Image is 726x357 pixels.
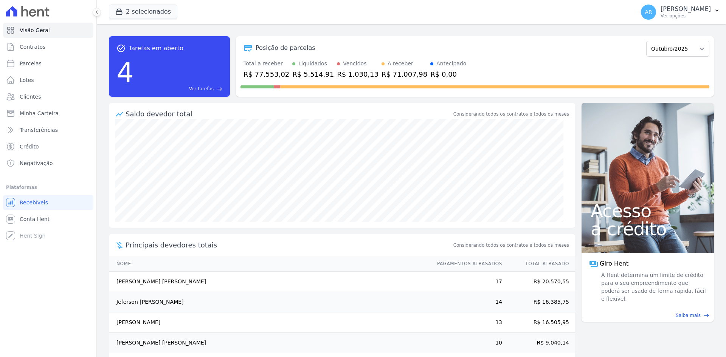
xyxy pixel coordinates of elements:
th: Total Atrasado [503,256,575,272]
span: Parcelas [20,60,42,67]
td: [PERSON_NAME] [109,312,430,333]
th: Nome [109,256,430,272]
div: Plataformas [6,183,90,192]
a: Transferências [3,122,93,138]
span: AR [645,9,652,15]
td: [PERSON_NAME] [PERSON_NAME] [109,272,430,292]
td: Jeferson [PERSON_NAME] [109,292,430,312]
span: Acesso [591,202,705,220]
span: east [704,313,709,318]
span: A Hent determina um limite de crédito para o seu empreendimento que poderá ser usado de forma ráp... [600,271,706,303]
div: Total a receber [244,60,289,68]
td: R$ 16.385,75 [503,292,575,312]
div: Posição de parcelas [256,43,315,53]
span: Conta Hent [20,215,50,223]
span: Minha Carteira [20,110,59,117]
td: 14 [430,292,503,312]
div: R$ 77.553,02 [244,69,289,79]
div: Liquidados [298,60,327,68]
a: Contratos [3,39,93,54]
button: 2 selecionados [109,5,177,19]
a: Ver tarefas east [137,85,222,92]
span: Recebíveis [20,199,48,206]
div: Antecipado [436,60,466,68]
a: Clientes [3,89,93,104]
span: Giro Hent [600,259,628,268]
td: 10 [430,333,503,353]
span: Visão Geral [20,26,50,34]
p: [PERSON_NAME] [661,5,711,13]
div: A receber [388,60,413,68]
a: Minha Carteira [3,106,93,121]
a: Conta Hent [3,212,93,227]
span: a crédito [591,220,705,238]
td: R$ 20.570,55 [503,272,575,292]
span: task_alt [116,44,126,53]
td: R$ 16.505,95 [503,312,575,333]
span: Negativação [20,159,53,167]
button: AR [PERSON_NAME] Ver opções [635,2,726,23]
span: Crédito [20,143,39,150]
p: Ver opções [661,13,711,19]
a: Parcelas [3,56,93,71]
a: Crédito [3,139,93,154]
a: Visão Geral [3,23,93,38]
span: Lotes [20,76,34,84]
div: Considerando todos os contratos e todos os meses [453,111,569,117]
div: 4 [116,53,134,92]
td: [PERSON_NAME] [PERSON_NAME] [109,333,430,353]
th: Pagamentos Atrasados [430,256,503,272]
div: Saldo devedor total [126,109,452,119]
span: Tarefas em aberto [129,44,183,53]
span: Saiba mais [676,312,701,319]
td: R$ 9.040,14 [503,333,575,353]
td: 17 [430,272,503,292]
span: Contratos [20,43,45,51]
a: Saiba mais east [586,312,709,319]
span: Principais devedores totais [126,240,452,250]
a: Negativação [3,156,93,171]
a: Lotes [3,73,93,88]
div: Vencidos [343,60,366,68]
div: R$ 71.007,98 [382,69,427,79]
div: R$ 0,00 [430,69,466,79]
div: R$ 5.514,91 [292,69,334,79]
span: Ver tarefas [189,85,214,92]
a: Recebíveis [3,195,93,210]
span: east [217,86,222,92]
span: Considerando todos os contratos e todos os meses [453,242,569,249]
span: Transferências [20,126,58,134]
td: 13 [430,312,503,333]
div: R$ 1.030,13 [337,69,379,79]
span: Clientes [20,93,41,100]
